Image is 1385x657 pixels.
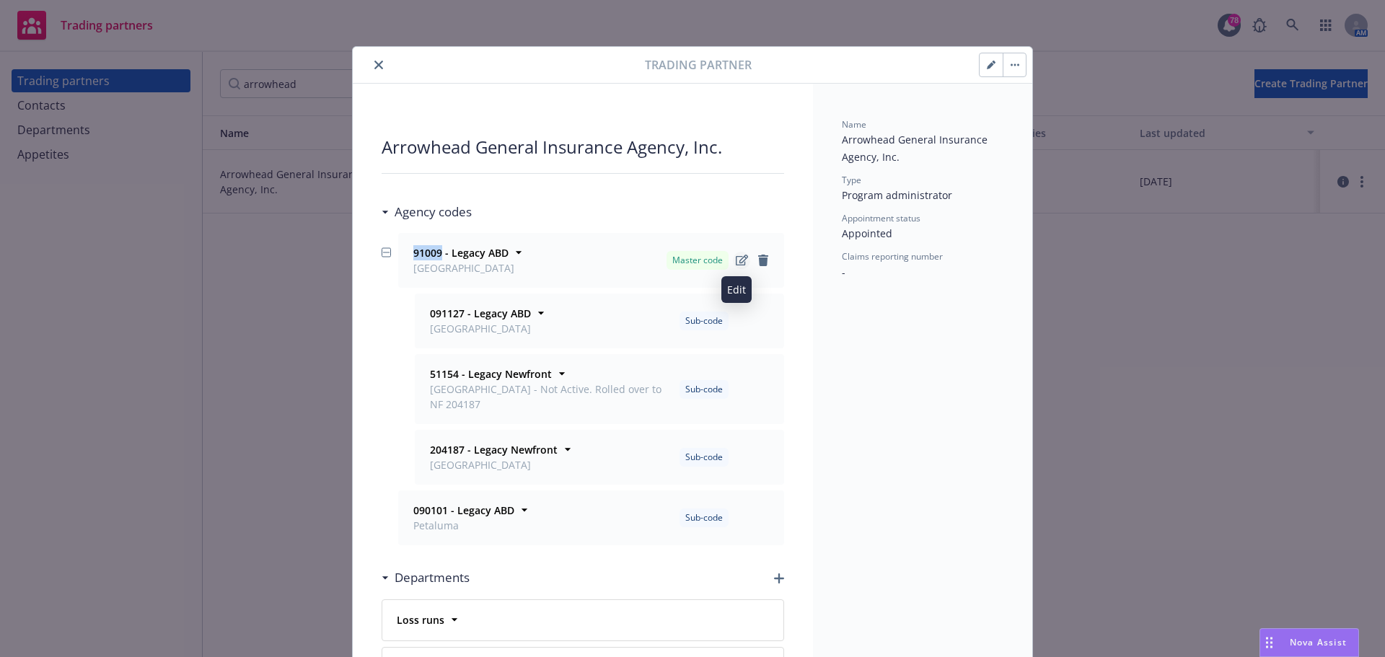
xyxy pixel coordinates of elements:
[395,203,472,221] h3: Agency codes
[733,252,750,269] a: Edit
[430,382,674,412] span: [GEOGRAPHIC_DATA] - Not Active. Rolled over to NF 204187
[842,212,920,224] span: Appointment status
[1260,629,1278,656] div: Drag to move
[842,188,952,202] span: Program administrator
[382,136,784,159] div: Arrowhead General Insurance Agency, Inc.
[370,56,387,74] button: close
[1290,636,1347,648] span: Nova Assist
[430,367,552,381] strong: 51154 - Legacy Newfront
[645,56,752,74] span: Trading partner
[755,252,772,269] a: Delete
[430,443,558,457] strong: 204187 - Legacy Newfront
[685,314,723,327] span: Sub-code
[842,226,892,240] span: Appointed
[413,260,514,275] span: [GEOGRAPHIC_DATA]
[395,568,470,587] h3: Departments
[842,174,861,186] span: Type
[382,568,470,587] div: Departments
[430,457,558,472] span: [GEOGRAPHIC_DATA]
[1259,628,1359,657] button: Nova Assist
[842,250,943,263] span: Claims reporting number
[413,246,509,260] strong: 91009 - Legacy ABD
[685,383,723,396] span: Sub-code
[842,133,990,164] span: Arrowhead General Insurance Agency, Inc.
[382,203,472,221] div: Agency codes
[397,613,444,627] strong: Loss runs
[413,503,514,517] strong: 090101 - Legacy ABD
[685,511,723,524] span: Sub-code
[413,518,514,533] span: Petaluma
[842,265,845,279] span: -
[430,321,531,336] span: [GEOGRAPHIC_DATA]
[430,307,531,320] strong: 091127 - Legacy ABD
[672,254,723,267] span: Master code
[842,118,866,131] span: Name
[685,451,723,464] span: Sub-code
